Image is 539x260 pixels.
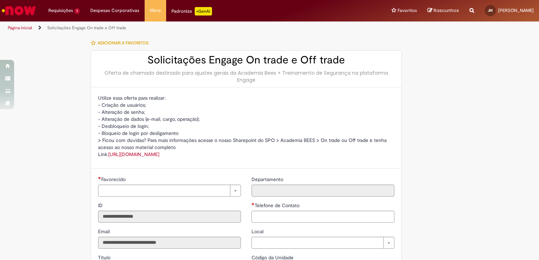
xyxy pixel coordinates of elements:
a: Rascunhos [428,7,459,14]
span: Somente leitura - Email [98,228,111,235]
span: Necessários [98,177,101,179]
h2: Solicitações Engage On trade e Off trade [98,54,394,66]
span: Adicionar a Favoritos [98,40,149,46]
span: Requisições [48,7,73,14]
a: Limpar campo Favorecido [98,185,241,197]
span: [PERSON_NAME] [498,7,534,13]
span: More [150,7,161,14]
input: Departamento [252,185,394,197]
span: Rascunhos [434,7,459,14]
a: Limpar campo Local [252,237,394,249]
p: +GenAi [195,7,212,16]
div: Padroniza [171,7,212,16]
label: Somente leitura - Email [98,228,111,235]
span: Local [252,228,265,235]
span: 1 [74,8,80,14]
input: ID [98,211,241,223]
input: Telefone de Contato [252,211,394,223]
label: Somente leitura - ID [98,202,104,209]
input: Email [98,237,241,249]
button: Adicionar a Favoritos [91,36,152,50]
span: Telefone de Contato [255,202,301,209]
span: Necessários - Favorecido [101,176,127,182]
span: Despesas Corporativas [90,7,139,14]
a: Página inicial [8,25,32,31]
span: Favoritos [398,7,417,14]
span: Somente leitura - ID [98,202,104,209]
a: Solicitações Engage On trade e Off trade [47,25,126,31]
p: Utilize essa oferta para realizar: - Criação de usuários; - Alteração de senha; - Alteração de da... [98,94,394,158]
ul: Trilhas de página [5,21,354,35]
span: JM [488,8,493,13]
span: Necessários [252,203,255,205]
div: Oferta de chamado destinado para ajustes gerais da Academia Bees + Treinamento de Segurança na pl... [98,69,394,83]
label: Somente leitura - Departamento [252,176,285,183]
img: ServiceNow [1,4,37,18]
a: [URL][DOMAIN_NAME] [108,151,159,157]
